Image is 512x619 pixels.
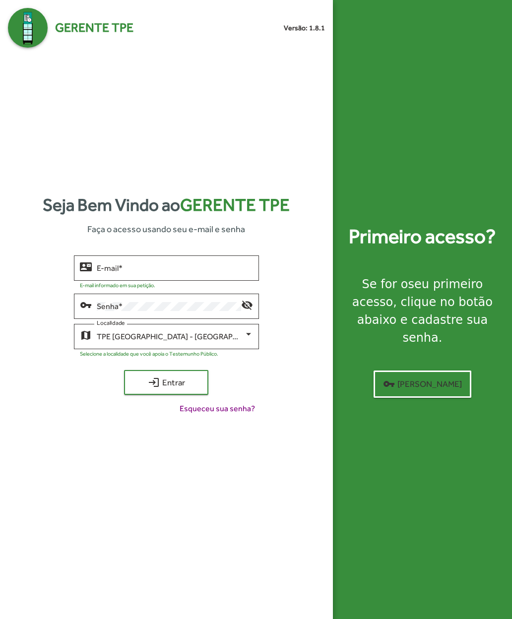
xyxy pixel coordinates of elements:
strong: Primeiro acesso? [349,222,496,251]
span: TPE [GEOGRAPHIC_DATA] - [GEOGRAPHIC_DATA] [97,332,270,341]
span: Faça o acesso usando seu e-mail e senha [87,222,245,236]
mat-hint: E-mail informado em sua petição. [80,282,155,288]
span: Gerente TPE [55,18,133,37]
button: Entrar [124,370,208,395]
mat-icon: contact_mail [80,260,92,272]
small: Versão: 1.8.1 [284,23,325,33]
mat-icon: login [148,376,160,388]
strong: Seja Bem Vindo ao [43,192,290,218]
strong: seu primeiro acesso [352,277,483,309]
div: Se for o , clique no botão abaixo e cadastre sua senha. [345,275,500,347]
span: Esqueceu sua senha? [180,403,255,415]
span: Gerente TPE [180,195,290,215]
mat-hint: Selecione a localidade que você apoia o Testemunho Público. [80,351,218,357]
button: [PERSON_NAME] [374,371,471,398]
mat-icon: vpn_key [383,378,395,390]
span: Entrar [133,373,199,391]
mat-icon: visibility_off [241,299,253,310]
img: Logo Gerente [8,8,48,48]
span: [PERSON_NAME] [383,375,462,393]
mat-icon: map [80,329,92,341]
mat-icon: vpn_key [80,299,92,310]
